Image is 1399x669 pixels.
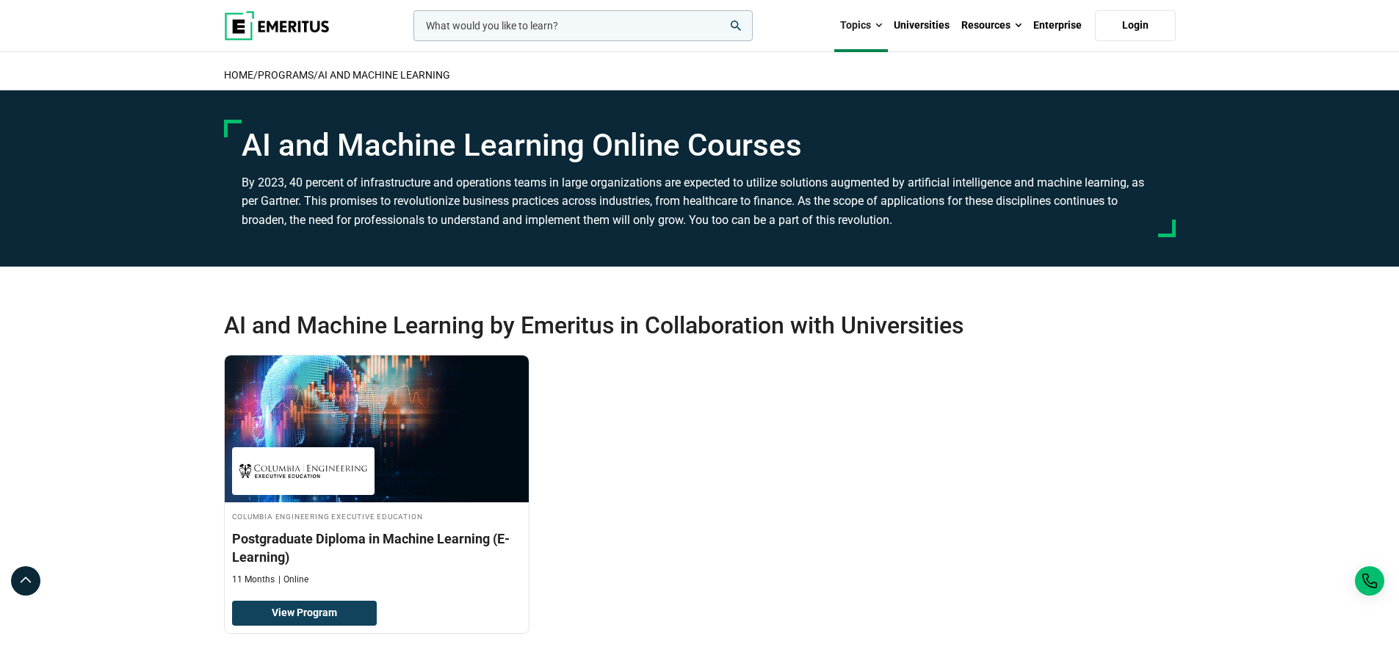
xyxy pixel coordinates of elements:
img: Columbia Engineering Executive Education [239,455,367,488]
h3: Postgraduate Diploma in Machine Learning (E-Learning) [232,529,521,566]
input: woocommerce-product-search-field-0 [413,10,753,41]
a: Login [1095,10,1176,41]
p: 11 Months [232,574,275,586]
h2: AI and Machine Learning by Emeritus in Collaboration with Universities [224,311,1080,340]
h2: / / [224,59,1176,90]
h4: Columbia Engineering Executive Education [232,510,521,522]
img: Postgraduate Diploma in Machine Learning (E-Learning) | Online AI and Machine Learning Course [225,355,529,502]
p: Online [278,574,308,586]
a: View Program [232,601,377,626]
a: home [224,69,253,81]
p: By 2023, 40 percent of infrastructure and operations teams in large organizations are expected to... [242,173,1158,230]
a: AI and Machine Learning Course by Columbia Engineering Executive Education - Columbia Engineering... [225,355,529,593]
h1: AI and Machine Learning Online Courses [242,127,1158,164]
a: Programs [258,69,314,81]
a: AI and Machine Learning [318,69,450,81]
